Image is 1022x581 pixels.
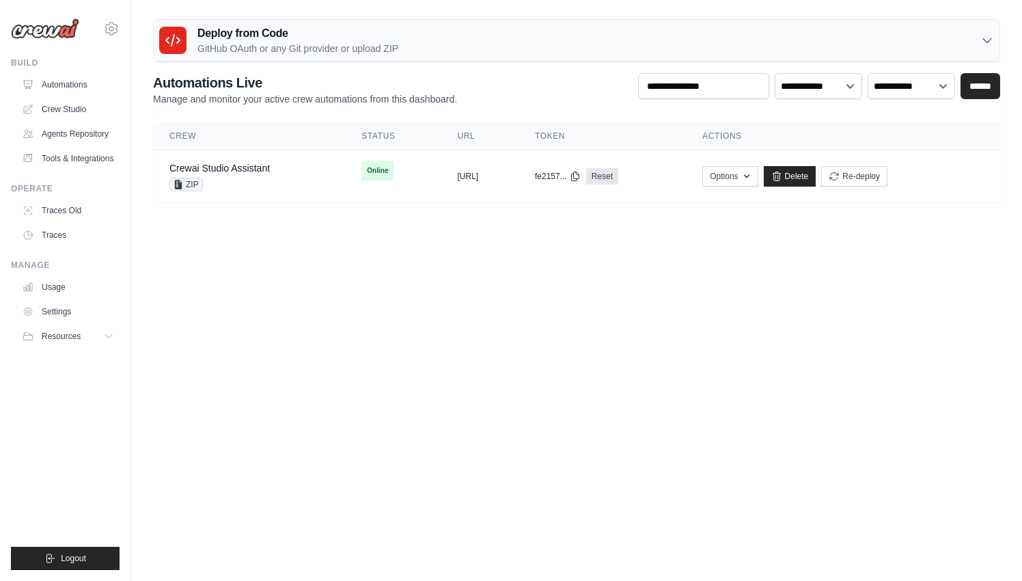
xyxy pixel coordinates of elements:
h2: Automations Live [153,73,457,92]
span: Resources [42,331,81,342]
img: Logo [11,18,79,39]
span: ZIP [169,178,203,191]
a: Traces Old [16,200,120,221]
p: Manage and monitor your active crew automations from this dashboard. [153,92,457,106]
span: Online [361,161,393,180]
th: URL [441,122,518,150]
button: fe2157... [535,171,581,182]
a: Automations [16,74,120,96]
a: Crewai Studio Assistant [169,163,270,174]
a: Tools & Integrations [16,148,120,170]
div: Build [11,57,120,68]
div: Operate [11,183,120,194]
th: Status [345,122,441,150]
a: Delete [764,166,816,187]
a: Reset [586,168,618,185]
p: GitHub OAuth or any Git provider or upload ZIP [197,42,398,55]
span: Logout [61,553,86,564]
a: Usage [16,276,120,298]
th: Crew [153,122,345,150]
th: Token [519,122,686,150]
h3: Deploy from Code [197,25,398,42]
button: Re-deploy [821,166,887,187]
div: Manage [11,260,120,271]
button: Resources [16,325,120,347]
a: Settings [16,301,120,323]
button: Options [702,166,758,187]
button: Logout [11,547,120,570]
th: Actions [686,122,1000,150]
a: Agents Repository [16,123,120,145]
a: Traces [16,224,120,246]
a: Crew Studio [16,98,120,120]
